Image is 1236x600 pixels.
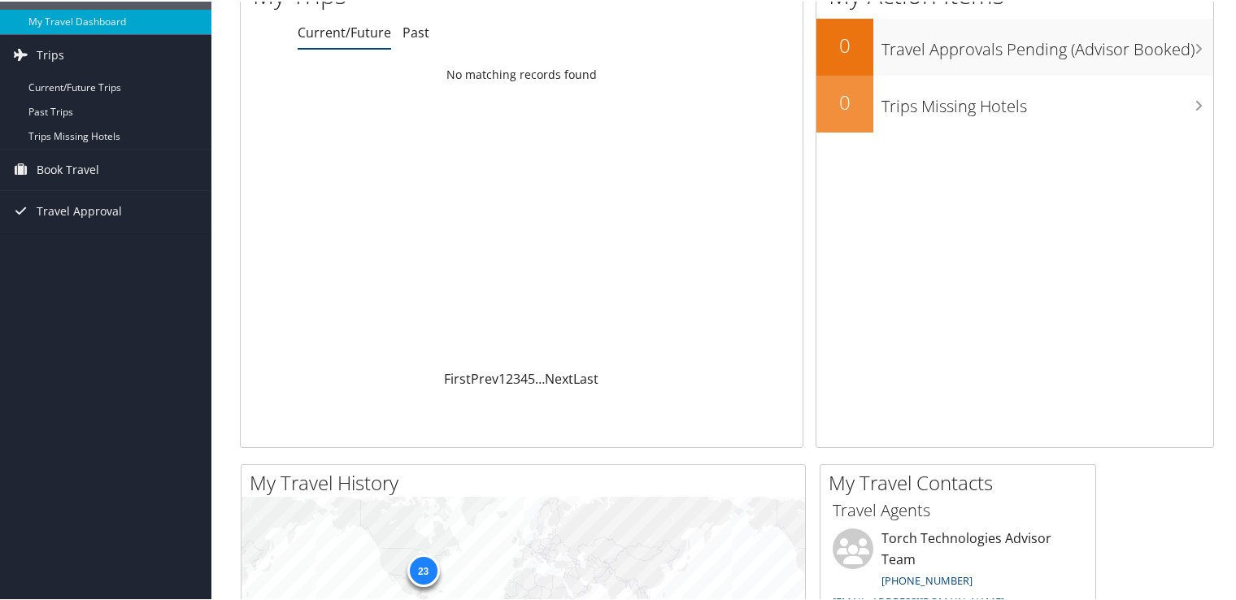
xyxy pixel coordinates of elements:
h3: Trips Missing Hotels [881,85,1213,116]
a: 1 [498,368,506,386]
h2: 0 [816,30,873,58]
h2: My Travel History [250,467,805,495]
a: 4 [520,368,528,386]
div: 23 [407,553,439,585]
a: 3 [513,368,520,386]
a: Prev [471,368,498,386]
a: 2 [506,368,513,386]
h3: Travel Approvals Pending (Advisor Booked) [881,28,1213,59]
span: Travel Approval [37,189,122,230]
a: [PHONE_NUMBER] [881,572,973,586]
a: First [444,368,471,386]
span: … [535,368,545,386]
a: Past [403,22,429,40]
h3: Travel Agents [833,498,1083,520]
a: Current/Future [298,22,391,40]
td: No matching records found [241,59,803,88]
span: Trips [37,33,64,74]
span: Book Travel [37,148,99,189]
a: Last [573,368,598,386]
a: 0Trips Missing Hotels [816,74,1213,131]
h2: 0 [816,87,873,115]
a: 0Travel Approvals Pending (Advisor Booked) [816,17,1213,74]
h2: My Travel Contacts [829,467,1095,495]
a: 5 [528,368,535,386]
a: Next [545,368,573,386]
